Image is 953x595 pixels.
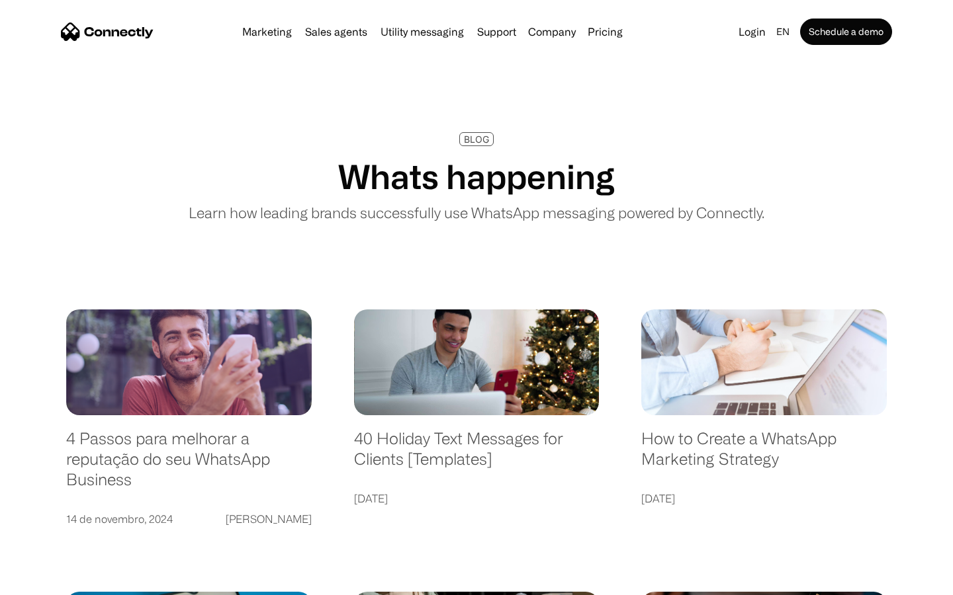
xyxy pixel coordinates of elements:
ul: Language list [26,572,79,590]
div: 14 de novembro, 2024 [66,510,173,528]
a: 4 Passos para melhorar a reputação do seu WhatsApp Business [66,428,312,502]
a: Sales agents [300,26,373,37]
a: Utility messaging [375,26,469,37]
a: Pricing [582,26,628,37]
div: [PERSON_NAME] [226,510,312,528]
a: Schedule a demo [800,19,892,45]
a: 40 Holiday Text Messages for Clients [Templates] [354,428,600,482]
div: [DATE] [354,489,388,508]
div: BLOG [464,134,489,144]
h1: Whats happening [338,157,615,196]
a: Support [472,26,522,37]
aside: Language selected: English [13,572,79,590]
div: Company [528,22,576,41]
p: Learn how leading brands successfully use WhatsApp messaging powered by Connectly. [189,202,764,223]
div: [DATE] [641,489,675,508]
a: Login [733,22,771,41]
a: Marketing [237,26,297,37]
div: en [776,22,790,41]
a: How to Create a WhatsApp Marketing Strategy [641,428,887,482]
